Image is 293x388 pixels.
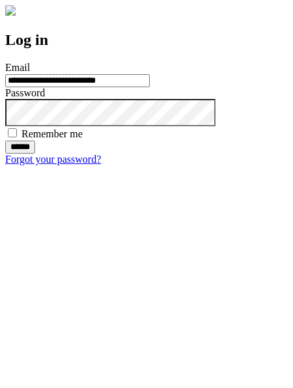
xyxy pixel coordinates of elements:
[5,87,45,98] label: Password
[5,62,30,73] label: Email
[5,31,288,49] h2: Log in
[21,128,83,139] label: Remember me
[5,154,101,165] a: Forgot your password?
[5,5,16,16] img: logo-4e3dc11c47720685a147b03b5a06dd966a58ff35d612b21f08c02c0306f2b779.png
